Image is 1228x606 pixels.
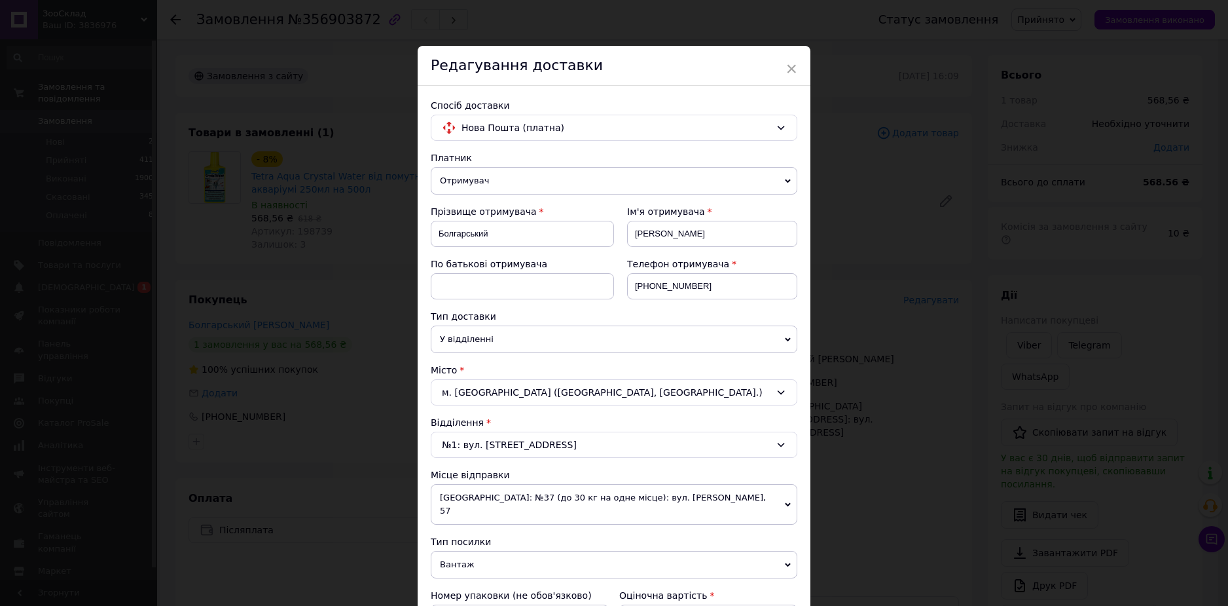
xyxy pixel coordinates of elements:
div: Спосіб доставки [431,99,797,112]
span: × [786,58,797,80]
span: Нова Пошта (платна) [461,121,770,135]
span: Прізвище отримувача [431,206,537,217]
span: Вантаж [431,551,797,578]
span: Отримувач [431,167,797,195]
span: Ім'я отримувача [627,206,705,217]
span: Місце відправки [431,470,510,480]
div: Редагування доставки [418,46,810,86]
div: Місто [431,364,797,377]
span: У відділенні [431,326,797,353]
span: Тип посилки [431,537,491,547]
div: Номер упаковки (не обов'язково) [431,589,609,602]
span: Платник [431,153,472,163]
div: м. [GEOGRAPHIC_DATA] ([GEOGRAPHIC_DATA], [GEOGRAPHIC_DATA].) [431,379,797,406]
input: +380 [627,273,797,299]
span: Тип доставки [431,311,496,322]
span: [GEOGRAPHIC_DATA]: №37 (до 30 кг на одне місце): вул. [PERSON_NAME], 57 [431,484,797,525]
div: Оціночна вартість [619,589,797,602]
span: По батькові отримувача [431,259,547,269]
div: Відділення [431,416,797,429]
span: Телефон отримувача [627,259,729,269]
div: №1: вул. [STREET_ADDRESS] [431,432,797,458]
